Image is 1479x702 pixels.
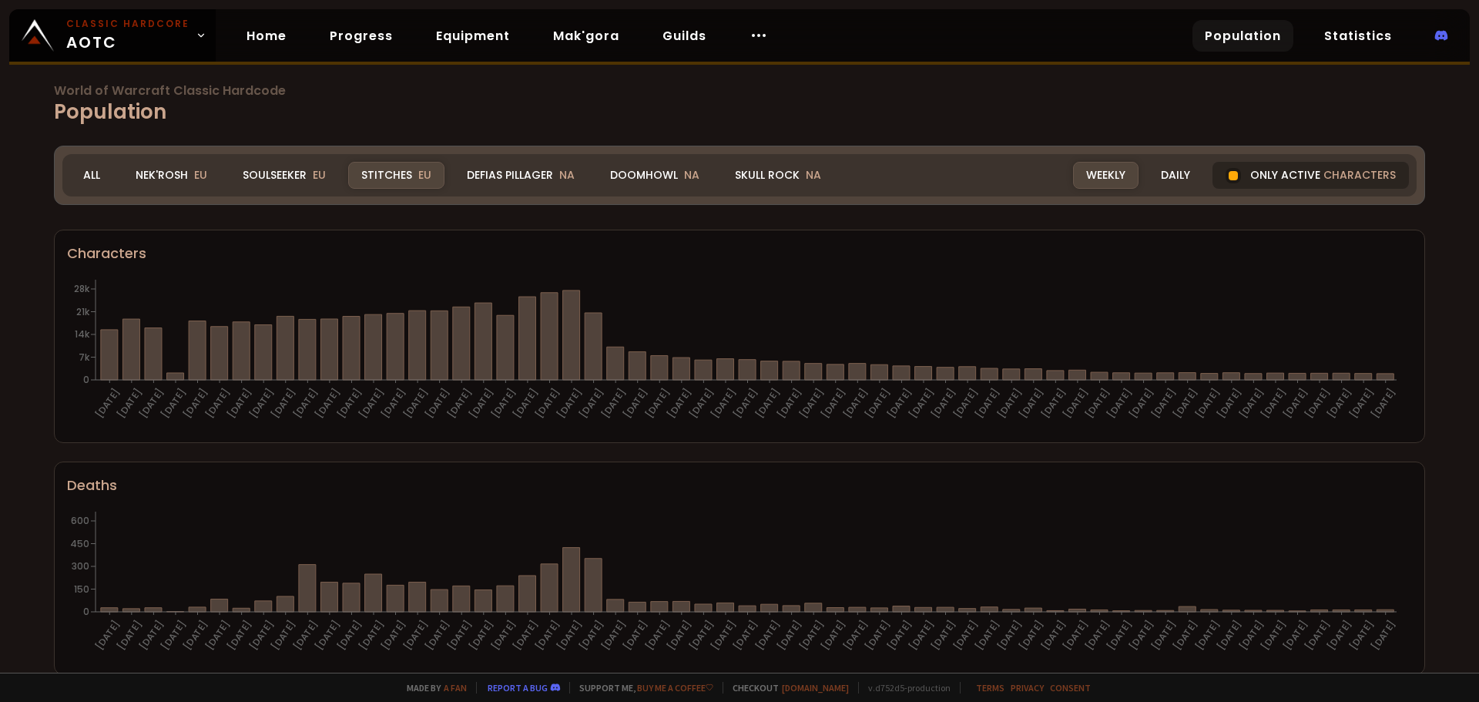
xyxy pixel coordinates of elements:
text: [DATE] [951,386,981,421]
text: [DATE] [907,618,937,653]
text: [DATE] [1192,386,1222,421]
span: EU [313,167,326,183]
text: [DATE] [1324,386,1354,421]
text: [DATE] [907,386,937,421]
text: [DATE] [401,386,431,421]
tspan: 21k [76,305,90,318]
text: [DATE] [774,618,804,653]
div: Defias Pillager [454,162,588,189]
text: [DATE] [224,386,254,421]
tspan: 14k [75,327,90,341]
text: [DATE] [115,386,145,421]
text: [DATE] [642,618,672,653]
text: [DATE] [1369,618,1399,653]
text: [DATE] [730,618,760,653]
tspan: 150 [74,583,89,596]
text: [DATE] [1192,618,1222,653]
text: [DATE] [467,386,497,421]
div: Nek'Rosh [122,162,220,189]
div: Daily [1148,162,1203,189]
text: [DATE] [290,618,320,653]
text: [DATE] [620,618,650,653]
span: Made by [397,682,467,694]
text: [DATE] [686,618,716,653]
span: Checkout [723,682,849,694]
text: [DATE] [1170,618,1200,653]
text: [DATE] [1061,618,1091,653]
text: [DATE] [1105,386,1135,421]
span: World of Warcraft Classic Hardcode [54,85,1425,97]
a: Guilds [650,20,719,52]
text: [DATE] [797,618,827,653]
a: Terms [976,682,1004,694]
div: Characters [67,243,1412,264]
tspan: 0 [83,605,89,618]
text: [DATE] [357,618,387,653]
text: [DATE] [863,386,893,421]
text: [DATE] [972,386,1002,421]
text: [DATE] [1017,618,1047,653]
text: [DATE] [753,618,783,653]
text: [DATE] [1324,618,1354,653]
text: [DATE] [1017,386,1047,421]
text: [DATE] [313,618,343,653]
text: [DATE] [444,618,475,653]
h1: Population [54,85,1425,127]
text: [DATE] [378,618,408,653]
a: [DOMAIN_NAME] [782,682,849,694]
a: Privacy [1011,682,1044,694]
text: [DATE] [1126,618,1156,653]
text: [DATE] [819,618,849,653]
text: [DATE] [269,386,299,421]
tspan: 300 [72,559,89,573]
text: [DATE] [1082,618,1112,653]
text: [DATE] [92,386,122,421]
text: [DATE] [928,618,958,653]
text: [DATE] [730,386,760,421]
text: [DATE] [422,386,452,421]
a: Mak'gora [541,20,632,52]
text: [DATE] [709,618,739,653]
text: [DATE] [444,386,475,421]
text: [DATE] [159,386,189,421]
tspan: 450 [70,537,89,550]
a: Consent [1050,682,1091,694]
text: [DATE] [599,618,629,653]
span: Support me, [569,682,713,694]
text: [DATE] [819,386,849,421]
text: [DATE] [1149,618,1179,653]
text: [DATE] [884,618,914,653]
text: [DATE] [334,386,364,421]
text: [DATE] [576,386,606,421]
text: [DATE] [115,618,145,653]
text: [DATE] [1259,386,1289,421]
text: [DATE] [1303,386,1333,421]
text: [DATE] [357,386,387,421]
text: [DATE] [1280,618,1310,653]
text: [DATE] [334,618,364,653]
text: [DATE] [642,386,672,421]
small: Classic Hardcore [66,17,189,31]
text: [DATE] [422,618,452,653]
text: [DATE] [180,618,210,653]
text: [DATE] [246,618,277,653]
text: [DATE] [665,618,695,653]
span: EU [418,167,431,183]
a: Progress [317,20,405,52]
text: [DATE] [1170,386,1200,421]
text: [DATE] [224,618,254,653]
text: [DATE] [1126,386,1156,421]
text: [DATE] [555,618,585,653]
text: [DATE] [203,618,233,653]
text: [DATE] [159,618,189,653]
text: [DATE] [136,618,166,653]
text: [DATE] [576,618,606,653]
text: [DATE] [1038,386,1068,421]
a: a fan [444,682,467,694]
text: [DATE] [180,386,210,421]
span: EU [194,167,207,183]
text: [DATE] [269,618,299,653]
text: [DATE] [1347,386,1377,421]
text: [DATE] [1061,386,1091,421]
text: [DATE] [467,618,497,653]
